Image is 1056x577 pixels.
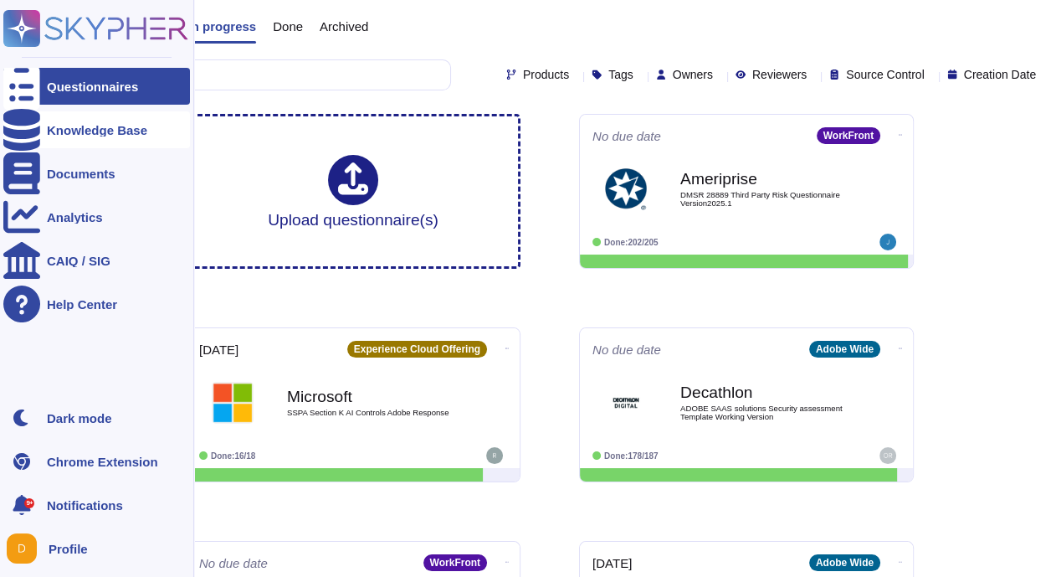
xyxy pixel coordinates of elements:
[287,389,454,404] b: Microsoft
[423,554,487,571] div: WorkFront
[7,533,37,564] img: user
[320,20,368,33] span: Archived
[605,168,647,210] img: Logo
[287,409,454,417] span: SSPA Section K AI Controls Adobe Response
[3,155,190,192] a: Documents
[47,124,147,137] div: Knowledge Base
[608,69,633,80] span: Tags
[47,211,103,224] div: Analytics
[3,68,190,105] a: Questionnaires
[211,451,255,461] span: Done: 16/18
[809,341,880,358] div: Adobe Wide
[47,80,138,93] div: Questionnaires
[3,530,49,567] button: user
[680,191,848,207] span: DMSR 28889 Third Party Risk Questionnaire Version2025.1
[47,412,112,425] div: Dark mode
[199,557,268,569] span: No due date
[187,20,256,33] span: In progress
[66,60,450,90] input: Search by keywords
[3,286,190,322] a: Help Center
[809,554,880,571] div: Adobe Wide
[3,242,190,279] a: CAIQ / SIG
[347,341,487,358] div: Experience Cloud Offering
[3,198,190,235] a: Analytics
[47,255,110,267] div: CAIQ / SIG
[879,447,896,464] img: user
[24,498,34,508] div: 9+
[673,69,713,80] span: Owners
[199,343,238,356] span: [DATE]
[605,382,647,424] img: Logo
[592,343,661,356] span: No due date
[604,238,659,247] span: Done: 202/205
[680,171,848,187] b: Ameriprise
[47,167,115,180] div: Documents
[49,543,88,555] span: Profile
[592,130,661,142] span: No due date
[268,155,438,228] div: Upload questionnaire(s)
[212,382,254,424] img: Logo
[3,111,190,148] a: Knowledge Base
[879,234,896,250] img: user
[3,443,190,480] a: Chrome Extension
[752,69,807,80] span: Reviewers
[680,404,848,420] span: ADOBE SAAS solutions Security assessment Template Working Version
[817,127,880,144] div: WorkFront
[486,447,503,464] img: user
[680,384,848,400] b: Decathlon
[964,69,1036,80] span: Creation Date
[592,557,632,569] span: [DATE]
[523,69,569,80] span: Products
[47,298,117,311] div: Help Center
[846,69,924,80] span: Source Control
[604,451,659,461] span: Done: 178/187
[273,20,303,33] span: Done
[47,499,123,512] span: Notifications
[47,456,158,468] div: Chrome Extension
